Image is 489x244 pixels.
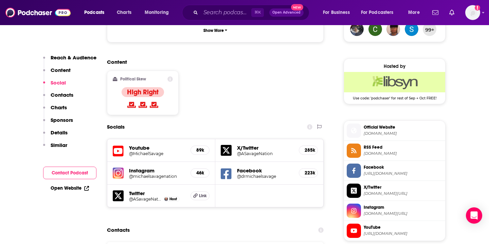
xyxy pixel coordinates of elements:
button: open menu [357,7,403,18]
a: @drmichaelsavage [237,174,293,179]
p: Show More [203,28,224,33]
a: Show notifications dropdown [447,7,457,18]
span: YouTube [364,224,442,230]
p: Sponsors [51,117,73,123]
a: @ASavageNation [129,196,162,202]
span: For Podcasters [361,8,394,17]
span: Link [199,193,207,199]
h2: Contacts [107,224,130,237]
span: Logged in as brookecarr [465,5,480,20]
h2: Content [107,59,318,65]
img: Michael Savage [164,197,168,201]
span: feeds.libsyn.com [364,151,442,156]
button: Charts [43,104,67,117]
button: Contact Podcast [43,167,96,179]
div: Open Intercom Messenger [466,207,482,224]
button: Show profile menu [465,5,480,20]
h5: 285k [305,147,312,153]
span: X/Twitter [364,184,442,190]
div: Search podcasts, credits, & more... [188,5,316,20]
span: Use code: 'podchaser' for rest of Sep + Oct FREE! [344,92,445,100]
span: Open Advanced [272,11,301,14]
h5: 89k [196,147,204,153]
svg: Add a profile image [475,5,480,11]
button: Social [43,79,66,92]
button: Sponsors [43,117,73,129]
span: Official Website [364,124,442,130]
img: Podchaser - Follow, Share and Rate Podcasts [5,6,71,19]
h5: Facebook [237,167,293,174]
button: open menu [318,7,358,18]
button: open menu [79,7,113,18]
img: smiller_sport1 [405,22,418,36]
h5: Twitter [129,190,185,196]
p: Similar [51,142,67,148]
a: X/Twitter[DOMAIN_NAME][URL] [347,184,442,198]
img: iconImage [113,168,124,179]
span: Instagram [364,204,442,210]
button: open menu [403,7,428,18]
a: Libsyn Deal: Use code: 'podchaser' for rest of Sep + Oct FREE! [344,72,445,100]
span: More [408,8,420,17]
span: michaelsavage.com [364,131,442,136]
a: Link [191,191,210,200]
p: Reach & Audience [51,54,96,61]
p: Social [51,79,66,86]
p: Details [51,129,68,136]
a: @MichaelSavage [129,151,185,156]
button: Content [43,67,71,79]
span: twitter.com/ASavageNation [364,191,442,196]
a: RSS Feed[DOMAIN_NAME] [347,144,442,158]
span: https://www.youtube.com/@MichaelSavage [364,231,442,236]
a: Charts [112,7,135,18]
span: Podcasts [84,8,104,17]
span: Monitoring [145,8,169,17]
button: 99+ [423,22,436,36]
h2: Political Skew [120,77,146,81]
h2: Socials [107,120,125,133]
span: New [291,4,303,11]
span: instagram.com/michaelsavagenation [364,211,442,216]
p: Content [51,67,71,73]
p: Contacts [51,92,73,98]
img: chuckkremm [368,22,382,36]
button: Details [43,129,68,142]
h5: Youtube [129,145,185,151]
a: Instagram[DOMAIN_NAME][URL] [347,204,442,218]
span: https://www.facebook.com/drmichaelsavage [364,171,442,176]
h4: High Right [127,88,159,96]
span: For Business [323,8,350,17]
div: Hosted by [344,63,445,69]
a: Show notifications dropdown [430,7,441,18]
img: anthonyP [386,22,400,36]
span: Host [169,197,177,201]
a: @michaelsavagenation [129,174,185,179]
button: Show More [113,24,318,37]
button: Similar [43,142,67,154]
span: ⌘ K [251,8,264,17]
span: RSS Feed [364,144,442,150]
a: @ASavageNation [237,151,293,156]
a: Facebook[URL][DOMAIN_NAME] [347,164,442,178]
span: Facebook [364,164,442,170]
img: User Profile [465,5,480,20]
button: Reach & Audience [43,54,96,67]
a: Open Website [51,185,89,191]
h5: 46k [196,170,204,176]
img: Llosl [350,22,364,36]
span: Charts [117,8,131,17]
h5: X/Twitter [237,145,293,151]
input: Search podcasts, credits, & more... [201,7,251,18]
a: Official Website[DOMAIN_NAME] [347,124,442,138]
a: YouTube[URL][DOMAIN_NAME] [347,224,442,238]
h5: 223k [305,170,312,176]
